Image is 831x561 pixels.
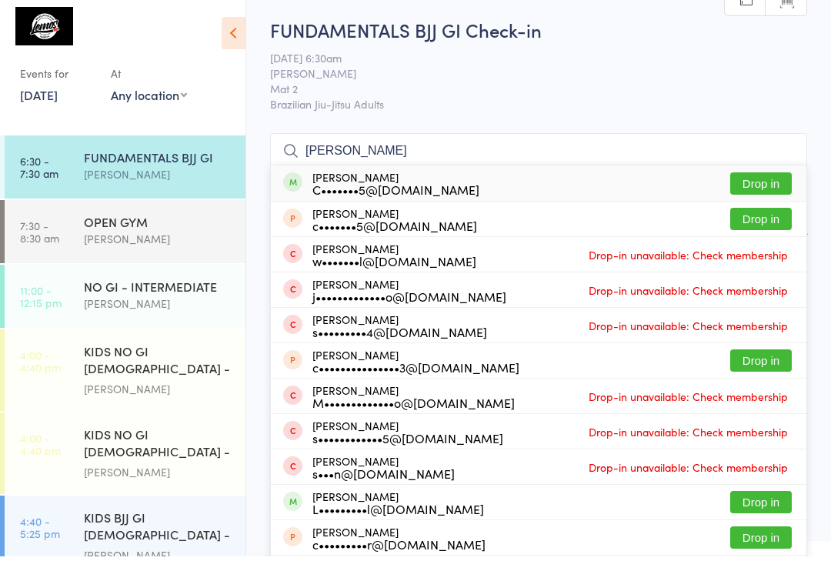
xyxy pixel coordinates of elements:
[730,531,792,553] button: Drop in
[270,22,807,47] h2: FUNDAMENTALS BJJ GI Check-in
[585,283,792,306] span: Drop-in unavailable: Check membership
[312,259,476,272] div: w•••••••l@[DOMAIN_NAME]
[84,170,232,188] div: [PERSON_NAME]
[20,519,60,544] time: 4:40 - 5:25 pm
[20,65,95,91] div: Events for
[312,330,487,342] div: s•••••••••4@[DOMAIN_NAME]
[312,318,487,342] div: [PERSON_NAME]
[20,353,61,378] time: 4:00 - 4:40 pm
[312,295,506,307] div: j•••••••••••••o@[DOMAIN_NAME]
[5,417,245,499] a: 4:00 -4:40 pmKIDS NO GI [DEMOGRAPHIC_DATA] - Level 2[PERSON_NAME]
[312,282,506,307] div: [PERSON_NAME]
[270,85,783,101] span: Mat 2
[84,385,232,402] div: [PERSON_NAME]
[84,299,232,317] div: [PERSON_NAME]
[312,401,515,413] div: M•••••••••••••o@[DOMAIN_NAME]
[5,205,245,268] a: 7:30 -8:30 amOPEN GYM[PERSON_NAME]
[111,65,187,91] div: At
[312,495,484,519] div: [PERSON_NAME]
[20,159,58,184] time: 6:30 - 7:30 am
[5,269,245,332] a: 11:00 -12:15 pmNO GI - INTERMEDIATE[PERSON_NAME]
[312,175,479,200] div: [PERSON_NAME]
[312,507,484,519] div: L•••••••••l@[DOMAIN_NAME]
[730,212,792,235] button: Drop in
[730,496,792,518] button: Drop in
[270,70,783,85] span: [PERSON_NAME]
[585,460,792,483] span: Drop-in unavailable: Check membership
[84,235,232,252] div: [PERSON_NAME]
[270,138,807,173] input: Search
[312,389,515,413] div: [PERSON_NAME]
[312,212,477,236] div: [PERSON_NAME]
[585,425,792,448] span: Drop-in unavailable: Check membership
[730,177,792,199] button: Drop in
[312,224,477,236] div: c•••••••5@[DOMAIN_NAME]
[84,468,232,486] div: [PERSON_NAME]
[312,530,486,555] div: [PERSON_NAME]
[84,430,232,468] div: KIDS NO GI [DEMOGRAPHIC_DATA] - Level 2
[111,91,187,108] div: Any location
[312,543,486,555] div: c•••••••••r@[DOMAIN_NAME]
[84,153,232,170] div: FUNDAMENTALS BJJ GI
[5,334,245,416] a: 4:00 -4:40 pmKIDS NO GI [DEMOGRAPHIC_DATA] - Level 1[PERSON_NAME]
[585,389,792,412] span: Drop-in unavailable: Check membership
[270,55,783,70] span: [DATE] 6:30am
[312,436,503,449] div: s••••••••••••5@[DOMAIN_NAME]
[730,354,792,376] button: Drop in
[84,218,232,235] div: OPEN GYM
[585,319,792,342] span: Drop-in unavailable: Check membership
[312,188,479,200] div: C•••••••5@[DOMAIN_NAME]
[20,436,61,461] time: 4:00 - 4:40 pm
[84,347,232,385] div: KIDS NO GI [DEMOGRAPHIC_DATA] - Level 1
[84,513,232,551] div: KIDS BJJ GI [DEMOGRAPHIC_DATA] - Level 1/2
[15,12,73,50] img: Lemos Brazilian Jiu-Jitsu
[84,282,232,299] div: NO GI - INTERMEDIATE
[312,247,476,272] div: [PERSON_NAME]
[20,91,58,108] a: [DATE]
[5,140,245,203] a: 6:30 -7:30 amFUNDAMENTALS BJJ GI[PERSON_NAME]
[585,248,792,271] span: Drop-in unavailable: Check membership
[312,424,503,449] div: [PERSON_NAME]
[312,472,455,484] div: s•••n@[DOMAIN_NAME]
[312,353,519,378] div: [PERSON_NAME]
[20,289,62,313] time: 11:00 - 12:15 pm
[312,366,519,378] div: c•••••••••••••••3@[DOMAIN_NAME]
[312,459,455,484] div: [PERSON_NAME]
[270,101,807,116] span: Brazilian Jiu-Jitsu Adults
[20,224,59,249] time: 7:30 - 8:30 am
